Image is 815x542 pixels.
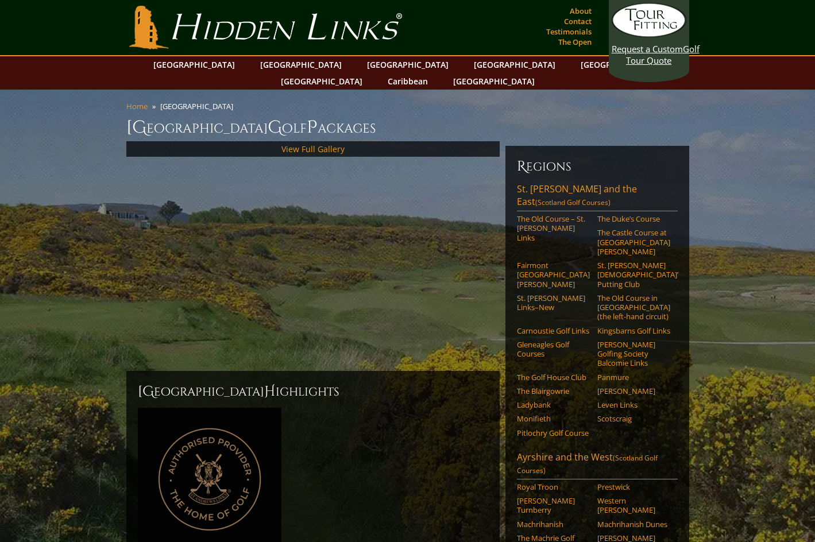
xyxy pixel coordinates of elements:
[517,496,590,515] a: [PERSON_NAME] Turnberry
[597,326,670,335] a: Kingsbarns Golf Links
[597,496,670,515] a: Western [PERSON_NAME]
[382,73,434,90] a: Caribbean
[517,214,590,242] a: The Old Course – St. [PERSON_NAME] Links
[307,116,318,139] span: P
[517,520,590,529] a: Machrihanish
[517,340,590,359] a: Gleneagles Golf Courses
[517,293,590,312] a: St. [PERSON_NAME] Links–New
[517,453,658,475] span: (Scotland Golf Courses)
[612,3,686,66] a: Request a CustomGolf Tour Quote
[575,56,668,73] a: [GEOGRAPHIC_DATA]
[126,116,689,139] h1: [GEOGRAPHIC_DATA] olf ackages
[264,382,276,401] span: H
[597,261,670,289] a: St. [PERSON_NAME] [DEMOGRAPHIC_DATA]’ Putting Club
[597,373,670,382] a: Panmure
[597,400,670,409] a: Leven Links
[517,428,590,438] a: Pitlochry Golf Course
[517,386,590,396] a: The Blairgowrie
[275,73,368,90] a: [GEOGRAPHIC_DATA]
[160,101,238,111] li: [GEOGRAPHIC_DATA]
[517,183,678,211] a: St. [PERSON_NAME] and the East(Scotland Golf Courses)
[517,451,678,479] a: Ayrshire and the West(Scotland Golf Courses)
[268,116,282,139] span: G
[447,73,540,90] a: [GEOGRAPHIC_DATA]
[543,24,594,40] a: Testimonials
[555,34,594,50] a: The Open
[517,261,590,289] a: Fairmont [GEOGRAPHIC_DATA][PERSON_NAME]
[517,482,590,491] a: Royal Troon
[254,56,347,73] a: [GEOGRAPHIC_DATA]
[612,43,683,55] span: Request a Custom
[517,400,590,409] a: Ladybank
[148,56,241,73] a: [GEOGRAPHIC_DATA]
[597,520,670,529] a: Machrihanish Dunes
[517,414,590,423] a: Monifieth
[517,157,678,176] h6: Regions
[597,482,670,491] a: Prestwick
[126,101,148,111] a: Home
[517,326,590,335] a: Carnoustie Golf Links
[597,228,670,256] a: The Castle Course at [GEOGRAPHIC_DATA][PERSON_NAME]
[361,56,454,73] a: [GEOGRAPHIC_DATA]
[597,414,670,423] a: Scotscraig
[597,214,670,223] a: The Duke’s Course
[281,144,345,154] a: View Full Gallery
[468,56,561,73] a: [GEOGRAPHIC_DATA]
[138,382,488,401] h2: [GEOGRAPHIC_DATA] ighlights
[597,340,670,368] a: [PERSON_NAME] Golfing Society Balcomie Links
[567,3,594,19] a: About
[517,373,590,382] a: The Golf House Club
[561,13,594,29] a: Contact
[597,293,670,322] a: The Old Course in [GEOGRAPHIC_DATA] (the left-hand circuit)
[597,386,670,396] a: [PERSON_NAME]
[535,198,611,207] span: (Scotland Golf Courses)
